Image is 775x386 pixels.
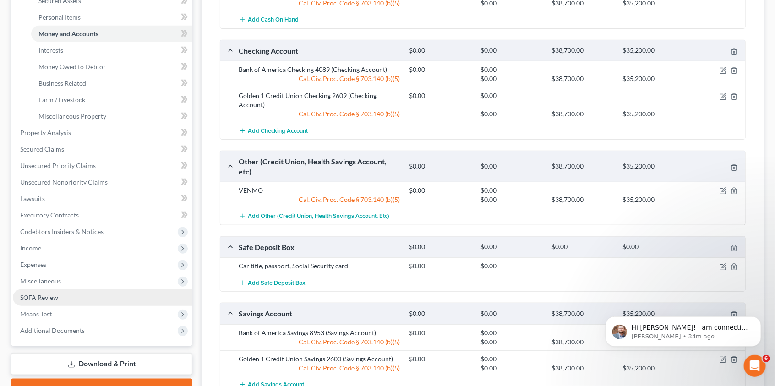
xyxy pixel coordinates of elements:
div: $35,200.00 [618,364,689,373]
span: Add Checking Account [248,127,308,135]
div: $0.00 [476,65,547,74]
a: Executory Contracts [13,207,192,223]
a: Download & Print [11,353,192,375]
a: Unsecured Nonpriority Claims [13,174,192,190]
span: Unsecured Priority Claims [20,162,96,169]
div: Cal. Civ. Proc. Code § 703.140 (b)(5) [234,74,405,83]
div: $38,700.00 [547,46,618,55]
button: Add Other (Credit Union, Health Savings Account, etc) [239,208,389,225]
iframe: Intercom notifications message [592,297,775,361]
a: Unsecured Priority Claims [13,158,192,174]
div: $35,200.00 [618,162,689,171]
div: Cal. Civ. Proc. Code § 703.140 (b)(5) [234,195,405,204]
div: Car title, passport, Social Security card [234,261,405,271]
div: VENMO [234,186,405,195]
div: $0.00 [476,328,547,337]
span: Money and Accounts [38,30,98,38]
a: Personal Items [31,9,192,26]
div: Golden 1 Credit Union Savings 2600 (Savings Account) [234,354,405,364]
div: $0.00 [405,46,476,55]
span: Expenses [20,261,46,268]
a: Money Owed to Debtor [31,59,192,75]
div: Bank of America Savings 8953 (Savings Account) [234,328,405,337]
span: Additional Documents [20,326,85,334]
div: $0.00 [476,186,547,195]
span: Add Other (Credit Union, Health Savings Account, etc) [248,213,389,220]
div: $35,200.00 [618,109,689,119]
div: $38,700.00 [547,109,618,119]
a: Money and Accounts [31,26,192,42]
div: Bank of America Checking 4089 (Checking Account) [234,65,405,74]
div: $0.00 [476,195,547,204]
div: $38,700.00 [547,310,618,318]
span: Add Cash on Hand [248,16,299,24]
span: Add Safe Deposit Box [248,279,305,287]
div: Cal. Civ. Proc. Code § 703.140 (b)(5) [234,109,405,119]
div: $0.00 [405,354,476,364]
a: Miscellaneous Property [31,108,192,125]
span: Business Related [38,79,86,87]
div: $0.00 [405,65,476,74]
span: 6 [763,355,770,362]
div: Cal. Civ. Proc. Code § 703.140 (b)(5) [234,337,405,347]
a: Interests [31,42,192,59]
div: Savings Account [234,309,405,318]
a: SOFA Review [13,289,192,306]
div: $35,200.00 [618,74,689,83]
div: $38,700.00 [547,74,618,83]
span: SOFA Review [20,294,58,301]
button: Add Cash on Hand [239,11,299,28]
div: $0.00 [405,186,476,195]
span: Lawsuits [20,195,45,202]
div: $0.00 [476,91,547,100]
div: $35,200.00 [618,195,689,204]
div: $38,700.00 [547,337,618,347]
iframe: Intercom live chat [744,355,766,377]
div: $0.00 [405,162,476,171]
div: $0.00 [476,364,547,373]
a: Business Related [31,75,192,92]
span: Income [20,244,41,252]
div: $0.00 [476,74,547,83]
a: Lawsuits [13,190,192,207]
span: Money Owed to Debtor [38,63,106,71]
div: $0.00 [405,91,476,100]
span: Codebtors Insiders & Notices [20,228,104,235]
span: Property Analysis [20,129,71,136]
span: Unsecured Nonpriority Claims [20,178,108,186]
div: $0.00 [547,243,618,251]
span: Interests [38,46,63,54]
span: Farm / Livestock [38,96,85,103]
div: $0.00 [476,310,547,318]
div: $0.00 [618,243,689,251]
div: $0.00 [405,261,476,271]
div: $38,700.00 [547,195,618,204]
div: Checking Account [234,46,405,55]
span: Miscellaneous Property [38,112,106,120]
a: Property Analysis [13,125,192,141]
div: $0.00 [405,310,476,318]
a: Farm / Livestock [31,92,192,108]
span: Means Test [20,310,52,318]
button: Add Checking Account [239,122,308,139]
div: $0.00 [405,328,476,337]
div: $35,200.00 [618,46,689,55]
div: Safe Deposit Box [234,242,405,252]
span: Secured Claims [20,145,64,153]
div: $0.00 [476,261,547,271]
div: Golden 1 Credit Union Checking 2609 (Checking Account) [234,91,405,109]
div: $0.00 [476,109,547,119]
button: Add Safe Deposit Box [239,274,305,291]
span: Executory Contracts [20,211,79,219]
div: $38,700.00 [547,364,618,373]
div: $0.00 [405,243,476,251]
div: $0.00 [476,162,547,171]
a: Secured Claims [13,141,192,158]
div: $38,700.00 [547,162,618,171]
div: $0.00 [476,46,547,55]
div: $0.00 [476,337,547,347]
